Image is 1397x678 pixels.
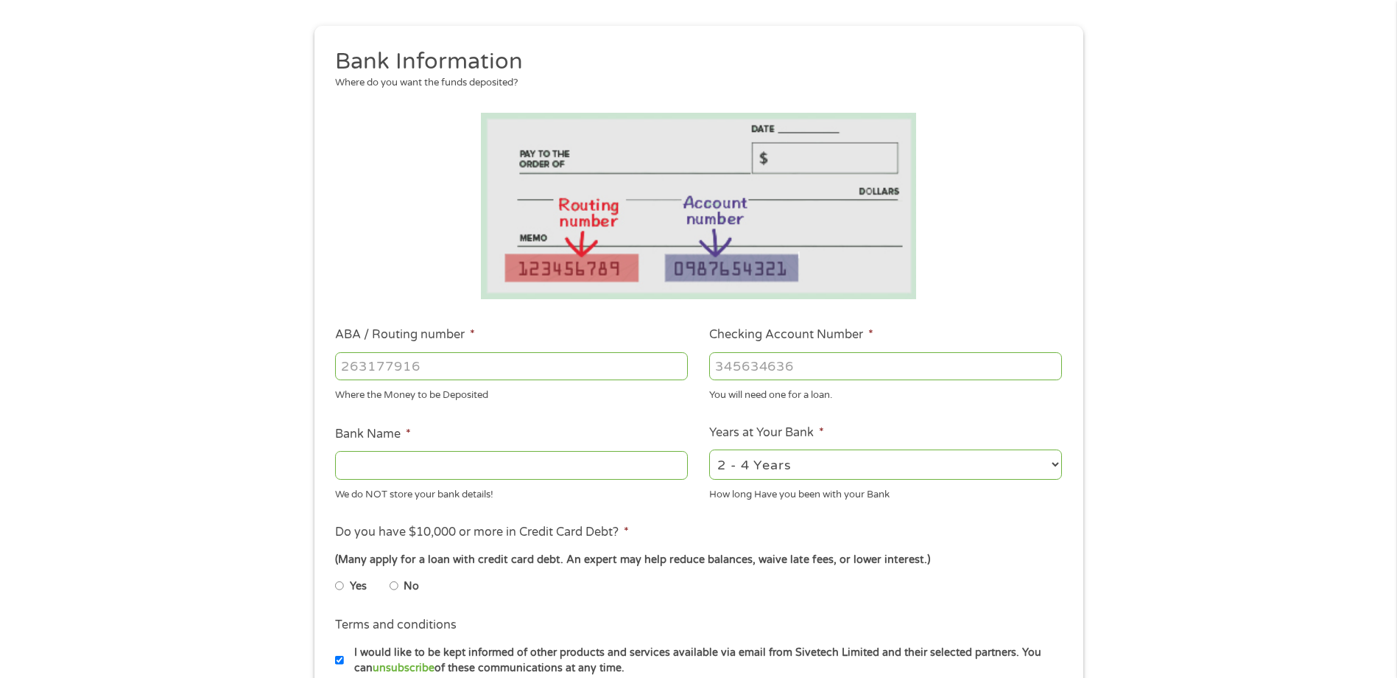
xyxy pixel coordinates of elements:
div: (Many apply for a loan with credit card debt. An expert may help reduce balances, waive late fees... [335,552,1061,568]
label: Years at Your Bank [709,425,824,441]
label: I would like to be kept informed of other products and services available via email from Sivetech... [344,645,1066,677]
label: ABA / Routing number [335,327,475,343]
div: We do NOT store your bank details! [335,482,688,502]
input: 263177916 [335,352,688,380]
label: Bank Name [335,427,411,442]
div: Where do you want the funds deposited? [335,76,1051,91]
label: Yes [350,579,367,595]
label: Do you have $10,000 or more in Credit Card Debt? [335,525,629,540]
div: How long Have you been with your Bank [709,482,1062,502]
div: Where the Money to be Deposited [335,383,688,403]
input: 345634636 [709,352,1062,380]
div: You will need one for a loan. [709,383,1062,403]
label: Checking Account Number [709,327,873,343]
label: No [404,579,419,595]
a: unsubscribe [373,662,434,674]
h2: Bank Information [335,47,1051,77]
img: Routing number location [481,113,917,299]
label: Terms and conditions [335,618,457,633]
